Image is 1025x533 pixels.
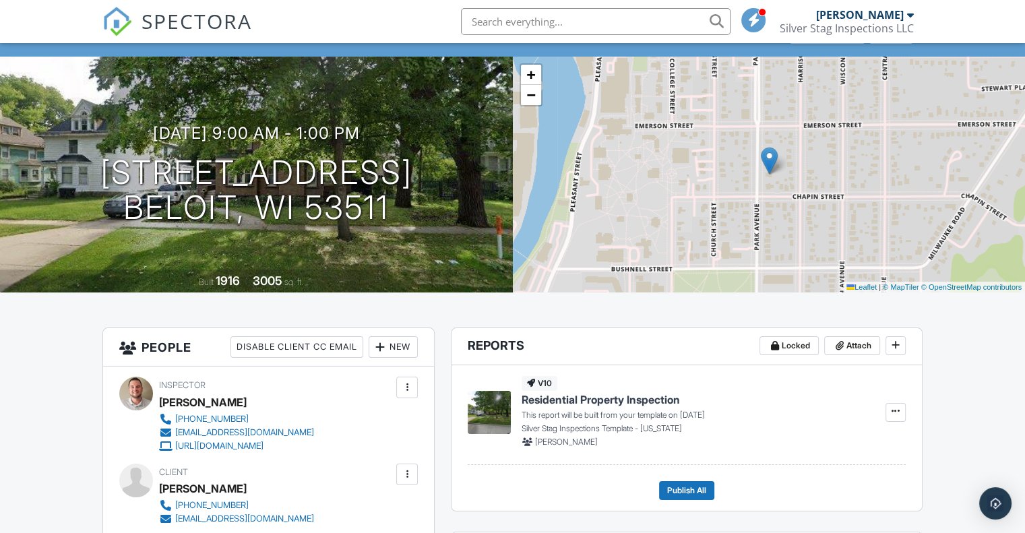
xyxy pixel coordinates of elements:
[142,7,252,35] span: SPECTORA
[175,414,249,425] div: [PHONE_NUMBER]
[461,8,731,35] input: Search everything...
[790,25,865,43] div: Client View
[159,439,314,453] a: [URL][DOMAIN_NAME]
[175,441,263,451] div: [URL][DOMAIN_NAME]
[102,18,252,46] a: SPECTORA
[100,155,412,226] h1: [STREET_ADDRESS] Beloit, WI 53511
[879,283,881,291] span: |
[199,277,214,287] span: Built
[230,336,363,358] div: Disable Client CC Email
[159,512,314,526] a: [EMAIL_ADDRESS][DOMAIN_NAME]
[159,478,247,499] div: [PERSON_NAME]
[153,124,360,142] h3: [DATE] 9:00 am - 1:00 pm
[921,283,1022,291] a: © OpenStreetMap contributors
[159,380,206,390] span: Inspector
[526,66,535,83] span: +
[979,487,1012,520] div: Open Intercom Messenger
[846,283,877,291] a: Leaflet
[103,328,434,367] h3: People
[521,85,541,105] a: Zoom out
[159,412,314,426] a: [PHONE_NUMBER]
[869,25,913,43] div: More
[175,513,314,524] div: [EMAIL_ADDRESS][DOMAIN_NAME]
[175,427,314,438] div: [EMAIL_ADDRESS][DOMAIN_NAME]
[369,336,418,358] div: New
[780,22,914,35] div: Silver Stag Inspections LLC
[175,500,249,511] div: [PHONE_NUMBER]
[102,7,132,36] img: The Best Home Inspection Software - Spectora
[521,65,541,85] a: Zoom in
[216,274,240,288] div: 1916
[159,426,314,439] a: [EMAIL_ADDRESS][DOMAIN_NAME]
[159,499,314,512] a: [PHONE_NUMBER]
[159,392,247,412] div: [PERSON_NAME]
[883,283,919,291] a: © MapTiler
[253,274,282,288] div: 3005
[159,467,188,477] span: Client
[526,86,535,103] span: −
[284,277,303,287] span: sq. ft.
[761,147,778,175] img: Marker
[816,8,904,22] div: [PERSON_NAME]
